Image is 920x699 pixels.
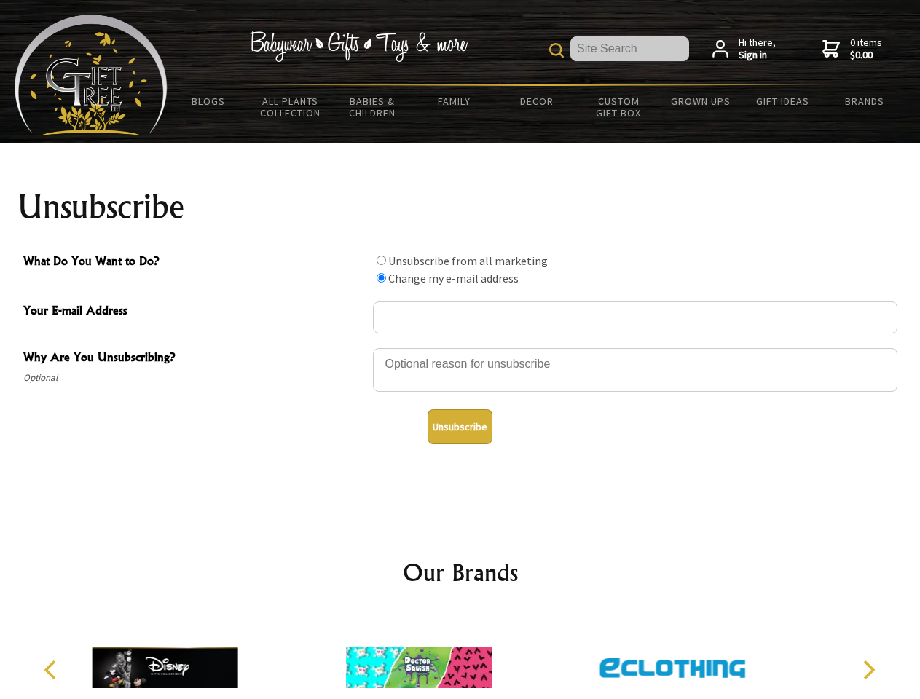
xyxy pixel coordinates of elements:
a: Hi there,Sign in [712,36,776,62]
strong: $0.00 [850,49,882,62]
img: Babyware - Gifts - Toys and more... [15,15,168,135]
a: All Plants Collection [250,86,332,128]
span: Why Are You Unsubscribing? [23,348,366,369]
input: What Do You Want to Do? [377,256,386,265]
a: Decor [495,86,578,116]
button: Next [852,654,884,686]
a: Custom Gift Box [578,86,660,128]
textarea: Why Are You Unsubscribing? [373,348,897,392]
input: What Do You Want to Do? [377,273,386,283]
h2: Our Brands [29,555,892,590]
button: Unsubscribe [428,409,492,444]
span: 0 items [850,36,882,62]
strong: Sign in [739,49,776,62]
input: Site Search [570,36,689,61]
h1: Unsubscribe [17,189,903,224]
a: BLOGS [168,86,250,116]
a: Family [414,86,496,116]
a: Babies & Children [331,86,414,128]
span: What Do You Want to Do? [23,252,366,273]
label: Unsubscribe from all marketing [388,253,548,268]
span: Your E-mail Address [23,301,366,323]
span: Optional [23,369,366,387]
a: Gift Ideas [742,86,824,116]
span: Hi there, [739,36,776,62]
a: Grown Ups [659,86,742,116]
a: 0 items$0.00 [822,36,882,62]
input: Your E-mail Address [373,301,897,333]
a: Brands [824,86,906,116]
label: Change my e-mail address [388,271,519,285]
img: product search [549,43,564,58]
button: Previous [36,654,68,686]
img: Babywear - Gifts - Toys & more [249,31,468,62]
